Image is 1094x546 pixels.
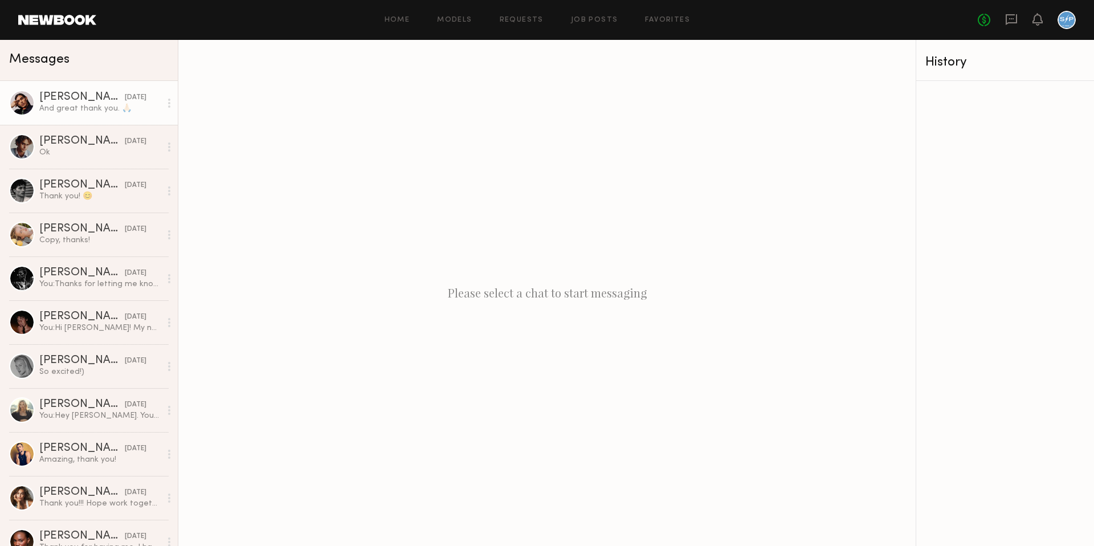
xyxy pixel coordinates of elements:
[39,147,161,158] div: Ok
[500,17,544,24] a: Requests
[125,92,146,103] div: [DATE]
[39,223,125,235] div: [PERSON_NAME]
[125,224,146,235] div: [DATE]
[178,40,916,546] div: Please select a chat to start messaging
[125,356,146,366] div: [DATE]
[125,268,146,279] div: [DATE]
[39,410,161,421] div: You: Hey [PERSON_NAME]. Your schedule is probably packed, so I hope you get to see these messages...
[39,136,125,147] div: [PERSON_NAME]
[39,279,161,290] div: You: Thanks for letting me know! We are set for the 24th, so that's okay. Appreciate it and good ...
[9,53,70,66] span: Messages
[39,103,161,114] div: And great thank you. 🙏🏻
[39,355,125,366] div: [PERSON_NAME]
[125,400,146,410] div: [DATE]
[39,498,161,509] div: Thank you!!! Hope work together again 💘
[39,399,125,410] div: [PERSON_NAME]
[125,531,146,542] div: [DATE]
[39,531,125,542] div: [PERSON_NAME]
[385,17,410,24] a: Home
[39,235,161,246] div: Copy, thanks!
[125,443,146,454] div: [DATE]
[125,312,146,323] div: [DATE]
[39,311,125,323] div: [PERSON_NAME]
[571,17,618,24] a: Job Posts
[925,56,1085,69] div: History
[39,180,125,191] div: [PERSON_NAME]
[125,487,146,498] div: [DATE]
[39,191,161,202] div: Thank you! 😊
[437,17,472,24] a: Models
[125,136,146,147] div: [DATE]
[39,487,125,498] div: [PERSON_NAME]
[125,180,146,191] div: [DATE]
[39,454,161,465] div: Amazing, thank you!
[39,92,125,103] div: [PERSON_NAME]
[645,17,690,24] a: Favorites
[39,366,161,377] div: So excited!)
[39,267,125,279] div: [PERSON_NAME]
[39,443,125,454] div: [PERSON_NAME]
[39,323,161,333] div: You: Hi [PERSON_NAME]! My name's [PERSON_NAME] and I'm the production coordinator at [PERSON_NAME...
